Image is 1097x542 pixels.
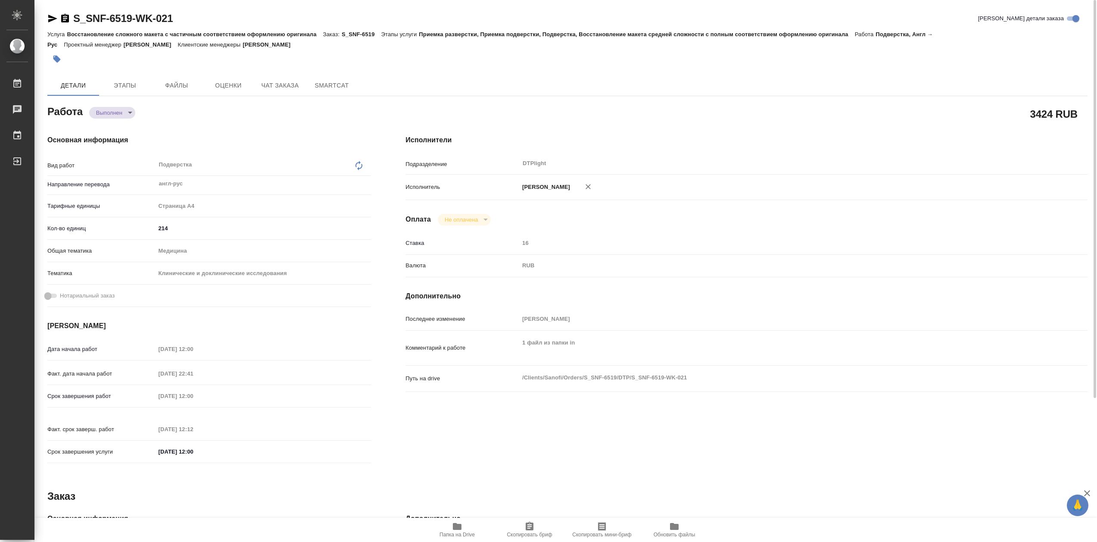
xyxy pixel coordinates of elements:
[124,41,178,48] p: [PERSON_NAME]
[155,445,231,458] input: ✎ Введи что-нибудь
[155,222,371,235] input: ✎ Введи что-нибудь
[47,392,155,401] p: Срок завершения работ
[381,31,419,38] p: Этапы услуги
[73,13,173,24] a: S_SNF-6519-WK-021
[47,103,83,119] h2: Работа
[1067,495,1088,516] button: 🙏
[507,532,552,538] span: Скопировать бриф
[47,269,155,278] p: Тематика
[47,514,371,524] h4: Основная информация
[47,135,371,145] h4: Основная информация
[405,160,519,169] p: Подразделение
[67,31,323,38] p: Восстановление сложного макета с частичным соответствием оформлению оригинала
[60,291,115,300] span: Нотариальный заказ
[47,448,155,456] p: Срок завершения услуги
[156,80,197,91] span: Файлы
[638,518,711,542] button: Обновить файлы
[519,183,570,191] p: [PERSON_NAME]
[47,489,75,503] h2: Заказ
[419,31,854,38] p: Приемка разверстки, Приемка подверстки, Подверстка, Восстановление макета средней сложности с пол...
[47,370,155,378] p: Факт. дата начала работ
[47,31,67,38] p: Услуга
[405,514,1088,524] h4: Дополнительно
[311,80,352,91] span: SmartCat
[89,107,135,119] div: Выполнен
[60,13,70,24] button: Скопировать ссылку
[421,518,493,542] button: Папка на Drive
[572,532,631,538] span: Скопировать мини-бриф
[47,161,155,170] p: Вид работ
[493,518,566,542] button: Скопировать бриф
[47,13,58,24] button: Скопировать ссылку для ЯМессенджера
[566,518,638,542] button: Скопировать мини-бриф
[259,80,301,91] span: Чат заказа
[155,266,371,281] div: Клинические и доклинические исследования
[243,41,297,48] p: [PERSON_NAME]
[93,109,125,116] button: Выполнен
[208,80,249,91] span: Оценки
[439,532,475,538] span: Папка на Drive
[519,258,1031,273] div: RUB
[47,180,155,189] p: Направление перевода
[342,31,381,38] p: S_SNF-6519
[438,214,491,226] div: Выполнен
[155,367,231,380] input: Пустое поле
[405,135,1088,145] h4: Исполнители
[405,183,519,191] p: Исполнитель
[405,291,1088,301] h4: Дополнительно
[323,31,342,38] p: Заказ:
[104,80,146,91] span: Этапы
[405,315,519,323] p: Последнее изменение
[47,50,66,69] button: Добавить тэг
[47,224,155,233] p: Кол-во единиц
[405,261,519,270] p: Валюта
[978,14,1064,23] span: [PERSON_NAME] детали заказа
[405,344,519,352] p: Комментарий к работе
[47,247,155,255] p: Общая тематика
[155,423,231,435] input: Пустое поле
[519,237,1031,249] input: Пустое поле
[1070,496,1085,514] span: 🙏
[155,244,371,258] div: Медицина
[519,335,1031,359] textarea: 1 файл из папки in
[53,80,94,91] span: Детали
[178,41,243,48] p: Клиентские менеджеры
[579,177,598,196] button: Удалить исполнителя
[855,31,876,38] p: Работа
[519,370,1031,385] textarea: /Clients/Sanofi/Orders/S_SNF-6519/DTP/S_SNF-6519-WK-021
[155,390,231,402] input: Пустое поле
[155,343,231,355] input: Пустое поле
[47,345,155,354] p: Дата начала работ
[405,214,431,225] h4: Оплата
[155,199,371,213] div: Страница А4
[47,321,371,331] h4: [PERSON_NAME]
[654,532,695,538] span: Обновить файлы
[519,313,1031,325] input: Пустое поле
[1030,107,1078,121] h2: 3424 RUB
[47,425,155,434] p: Факт. срок заверш. работ
[405,239,519,248] p: Ставка
[47,202,155,210] p: Тарифные единицы
[442,216,480,223] button: Не оплачена
[405,374,519,383] p: Путь на drive
[64,41,123,48] p: Проектный менеджер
